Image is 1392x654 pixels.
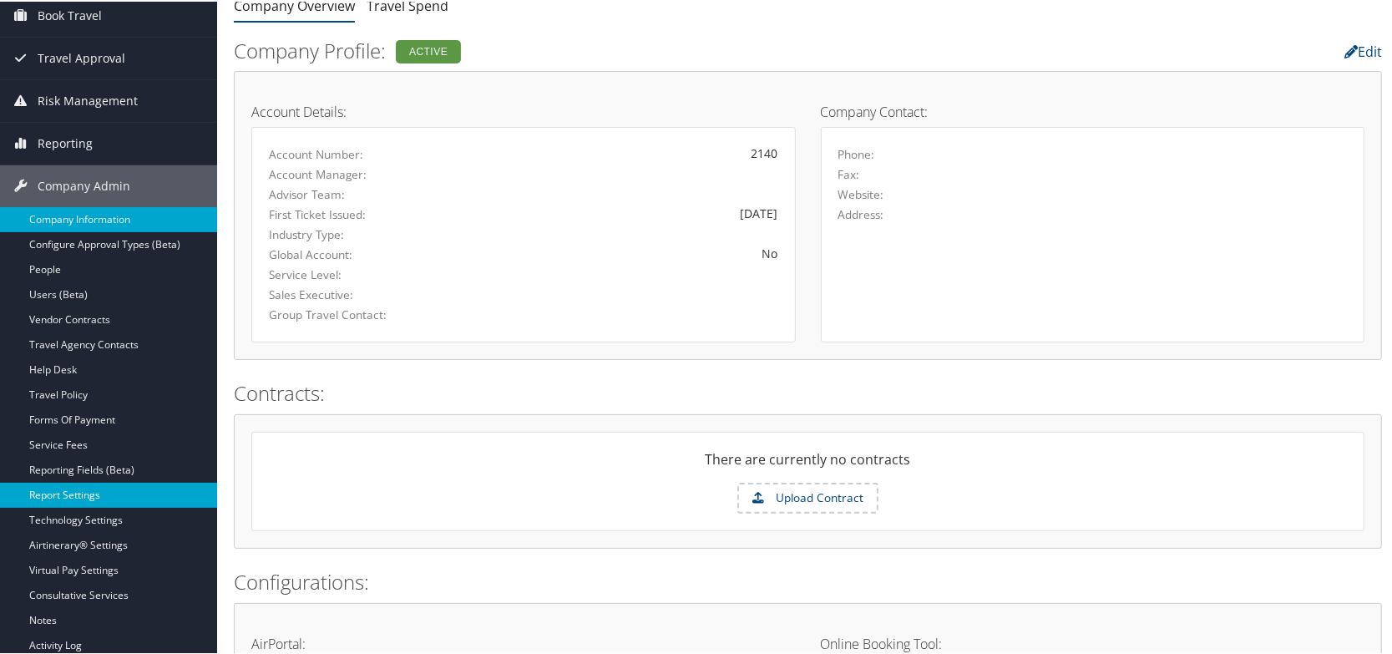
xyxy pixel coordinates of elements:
[447,203,777,221] div: [DATE]
[838,205,884,221] label: Address:
[269,245,422,261] label: Global Account:
[838,165,860,181] label: Fax:
[251,636,796,649] h4: AirPortal:
[234,566,1382,595] h2: Configurations:
[269,265,422,281] label: Service Level:
[739,483,877,511] label: Upload Contract
[269,285,422,302] label: Sales Executive:
[838,185,884,201] label: Website:
[269,144,422,161] label: Account Number:
[269,165,422,181] label: Account Manager:
[234,378,1382,406] h2: Contracts:
[838,144,875,161] label: Phone:
[38,121,93,163] span: Reporting
[447,143,777,160] div: 2140
[821,636,1365,649] h4: Online Booking Tool:
[821,104,1365,117] h4: Company Contact:
[38,79,138,120] span: Risk Management
[251,104,796,117] h4: Account Details:
[447,243,777,261] div: No
[38,164,130,205] span: Company Admin
[396,38,461,62] div: Active
[234,35,991,63] h2: Company Profile:
[269,225,422,241] label: Industry Type:
[269,185,422,201] label: Advisor Team:
[252,448,1364,481] div: There are currently no contracts
[1344,41,1382,59] a: Edit
[38,36,125,78] span: Travel Approval
[269,205,422,221] label: First Ticket Issued:
[269,305,422,322] label: Group Travel Contact:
